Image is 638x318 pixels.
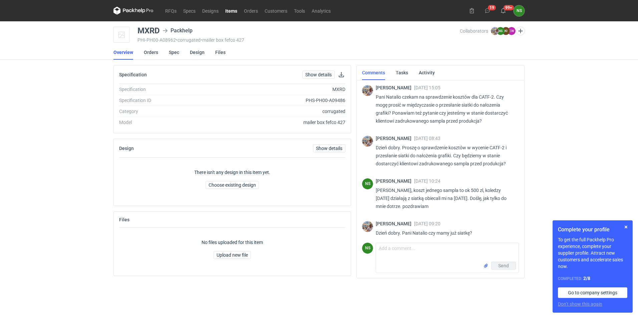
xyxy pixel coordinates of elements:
button: Download specification [337,71,345,79]
div: Specification [119,86,210,93]
button: 99+ [498,5,509,16]
span: Collaborators [460,28,488,34]
a: Files [215,45,226,60]
div: Completed: [558,275,627,282]
div: Packhelp [163,27,193,35]
div: PHS-PH00-A09486 [210,97,345,104]
strong: 2 / 8 [583,276,590,281]
span: [PERSON_NAME] [376,136,414,141]
span: Upload new file [217,253,248,257]
div: mailer box fefco 427 [210,119,345,126]
p: Pani Natalio czekam na sprawdzenie kosztów dla CATF-2. Czy mogę prosić w międzyczasie o przesłani... [376,93,514,125]
h2: Design [119,146,134,151]
a: Tools [291,7,308,15]
a: Activity [419,65,435,80]
a: Tasks [396,65,408,80]
button: Edit collaborators [516,27,525,35]
button: Choose existing design [206,181,259,189]
svg: Packhelp Pro [113,7,153,15]
p: Dzień dobry. Pani Natalio czy mamy już siatkę? [376,229,514,237]
span: [PERSON_NAME] [376,221,414,226]
span: [DATE] 09:20 [414,221,440,226]
button: Don’t show this again [558,301,602,307]
a: Items [222,7,241,15]
button: NS [514,5,525,16]
h2: Files [119,217,129,222]
span: • mailer box fefco 427 [201,37,244,43]
button: Upload new file [214,251,251,259]
a: Orders [241,7,261,15]
a: Comments [362,65,385,80]
a: Analytics [308,7,334,15]
button: Skip for now [622,223,630,231]
span: [PERSON_NAME] [376,178,414,184]
span: Send [498,263,509,268]
a: Show details [313,144,345,152]
h2: Specification [119,72,147,77]
span: [PERSON_NAME] [376,85,414,90]
span: Choose existing design [209,183,256,187]
div: Category [119,108,210,115]
div: Natalia Stępak [362,178,373,189]
img: Michał Palasek [362,85,373,96]
img: Michał Palasek [362,221,373,232]
a: RFQs [162,7,180,15]
img: Michał Palasek [362,136,373,147]
p: To get the full Packhelp Pro experience, complete your supplier profile. Attract new customers an... [558,236,627,270]
a: Overview [113,45,133,60]
p: No files uploaded for this item [202,239,263,246]
figcaption: EW [508,27,516,35]
div: MXRD [210,86,345,93]
figcaption: KI [502,27,510,35]
button: 19 [482,5,493,16]
a: Designs [199,7,222,15]
a: Design [190,45,205,60]
a: Go to company settings [558,287,627,298]
span: [DATE] 10:24 [414,178,440,184]
div: Natalia Stępak [514,5,525,16]
h1: Complete your profile [558,226,627,234]
a: Customers [261,7,291,15]
div: corrugated [210,108,345,115]
a: Spec [169,45,179,60]
button: Send [491,262,516,270]
p: [PERSON_NAME], koszt jednego sampla to ok 500 zl, koledzy [DATE] działają z siatką obiecali mi na... [376,186,514,210]
figcaption: NS [497,27,505,35]
span: [DATE] 08:43 [414,136,440,141]
img: Michał Palasek [491,27,499,35]
a: Specs [180,7,199,15]
p: Dzień dobry. Proszę o sprawdzenie kosztów w wycenie CATF-2 i przesłanie siatki do nałożenia grafi... [376,144,514,168]
figcaption: NS [362,178,373,189]
a: Orders [144,45,158,60]
a: Show details [302,71,335,79]
span: [DATE] 15:05 [414,85,440,90]
div: Model [119,119,210,126]
div: Natalia Stępak [362,243,373,254]
span: • corrugated [176,37,201,43]
div: PHI-PH00-A08962 [137,37,460,43]
div: MXRD [137,27,160,35]
p: There isn't any design in this item yet. [194,169,270,176]
figcaption: NS [362,243,373,254]
div: Specification ID [119,97,210,104]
